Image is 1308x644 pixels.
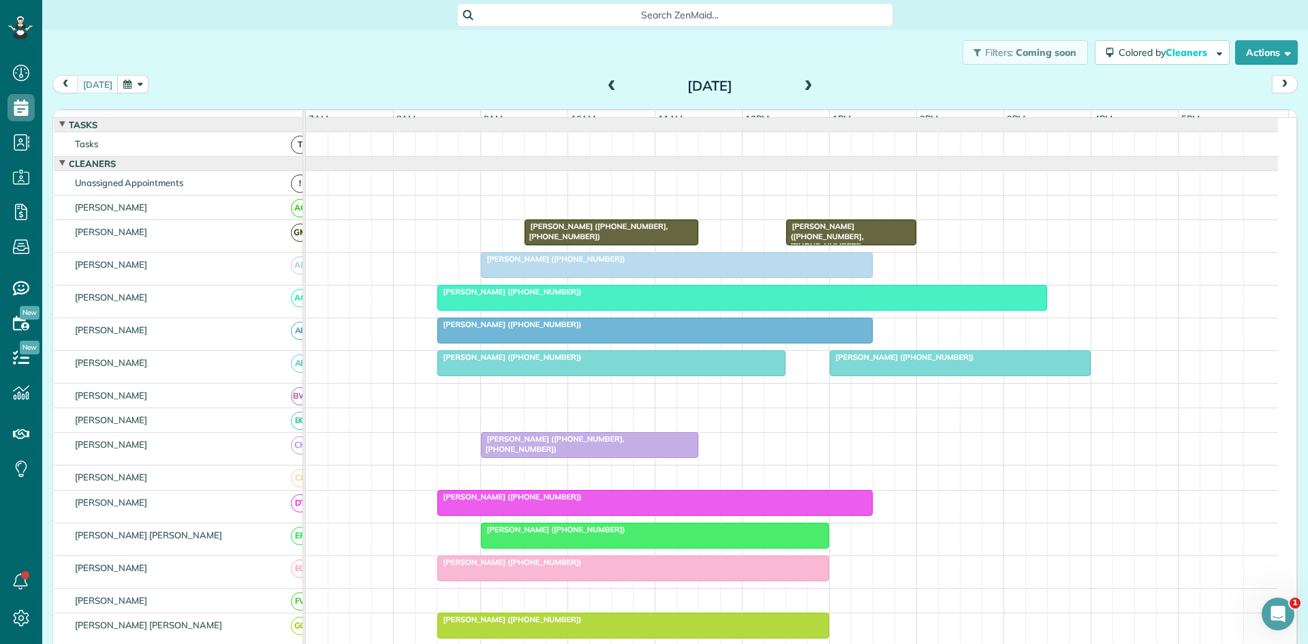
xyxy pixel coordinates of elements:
button: [DATE] [77,75,119,93]
span: Colored by [1119,46,1212,59]
span: [PERSON_NAME] [PERSON_NAME] [72,530,225,540]
span: [PERSON_NAME] [72,259,151,270]
span: FV [291,592,309,611]
span: [PERSON_NAME] [72,202,151,213]
span: Cleaners [66,158,119,169]
span: GG [291,617,309,635]
button: next [1272,75,1298,93]
span: GM [291,224,309,242]
span: [PERSON_NAME] [PERSON_NAME] [72,619,225,630]
span: [PERSON_NAME] ([PHONE_NUMBER]) [829,352,975,362]
span: Tasks [72,138,101,149]
span: DT [291,494,309,512]
span: Unassigned Appointments [72,177,186,188]
span: [PERSON_NAME] [72,562,151,573]
span: [PERSON_NAME] [72,324,151,335]
span: T [291,136,309,154]
span: 5pm [1179,113,1202,124]
span: [PERSON_NAME] ([PHONE_NUMBER]) [437,557,582,567]
span: [PERSON_NAME] ([PHONE_NUMBER], [PHONE_NUMBER]) [480,434,625,453]
span: [PERSON_NAME] ([PHONE_NUMBER]) [437,287,582,296]
span: 12pm [743,113,772,124]
span: [PERSON_NAME] [72,226,151,237]
span: Filters: [985,46,1014,59]
span: [PERSON_NAME] [72,390,151,401]
span: New [20,341,40,354]
span: EP [291,527,309,545]
span: New [20,306,40,320]
span: Coming soon [1016,46,1077,59]
span: 8am [394,113,419,124]
span: [PERSON_NAME] ([PHONE_NUMBER]) [437,492,582,502]
button: Actions [1235,40,1298,65]
span: 3pm [1004,113,1028,124]
span: ! [291,174,309,193]
span: CL [291,469,309,487]
span: Tasks [66,119,100,130]
span: 10am [568,113,599,124]
button: prev [52,75,78,93]
span: AB [291,256,309,275]
h2: [DATE] [625,78,795,93]
span: Cleaners [1166,46,1209,59]
span: [PERSON_NAME] [72,357,151,368]
span: [PERSON_NAME] ([PHONE_NUMBER]) [437,320,582,329]
span: [PERSON_NAME] ([PHONE_NUMBER]) [437,352,582,362]
span: 4pm [1091,113,1115,124]
span: 2pm [917,113,941,124]
span: [PERSON_NAME] ([PHONE_NUMBER], [PHONE_NUMBER]) [524,221,668,241]
button: Colored byCleaners [1095,40,1230,65]
span: BC [291,412,309,430]
span: 11am [655,113,686,124]
span: 7am [306,113,331,124]
span: [PERSON_NAME] [72,414,151,425]
span: AF [291,354,309,373]
span: [PERSON_NAME] [72,472,151,482]
span: 1pm [830,113,854,124]
span: [PERSON_NAME] [72,497,151,508]
span: AF [291,322,309,340]
span: [PERSON_NAME] ([PHONE_NUMBER]) [480,254,626,264]
span: [PERSON_NAME] [72,292,151,303]
span: 9am [481,113,506,124]
span: [PERSON_NAME] ([PHONE_NUMBER], [PHONE_NUMBER]) [785,221,864,251]
span: AC [291,199,309,217]
span: BW [291,387,309,405]
iframe: Intercom live chat [1262,598,1294,630]
span: AC [291,289,309,307]
span: [PERSON_NAME] [72,439,151,450]
span: [PERSON_NAME] ([PHONE_NUMBER]) [437,615,582,624]
span: CH [291,436,309,455]
span: EG [291,559,309,578]
span: 1 [1290,598,1301,609]
span: [PERSON_NAME] [72,595,151,606]
span: [PERSON_NAME] ([PHONE_NUMBER]) [480,525,626,534]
